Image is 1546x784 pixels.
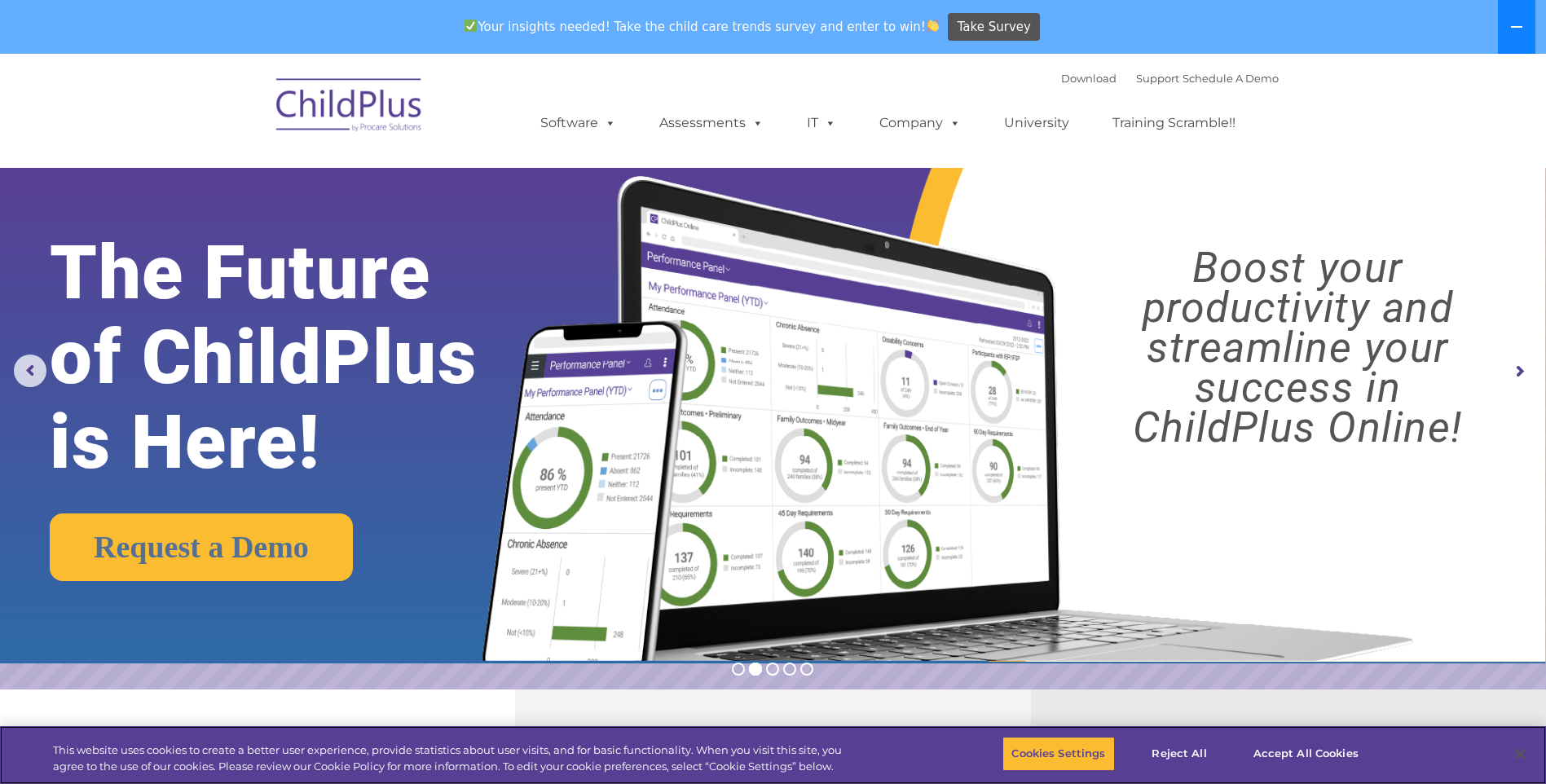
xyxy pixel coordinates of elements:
[1061,72,1279,85] font: |
[958,13,1031,42] span: Take Survey
[1129,737,1231,771] button: Reject All
[1244,737,1368,771] button: Accept All Cookies
[643,107,780,139] a: Assessments
[1002,737,1114,771] button: Cookies Settings
[227,174,296,187] span: Phone number
[50,231,544,485] rs-layer: The Future of ChildPlus is Here!
[948,13,1040,42] a: Take Survey
[1061,72,1117,85] a: Download
[1502,736,1538,772] button: Close
[1068,248,1527,447] rs-layer: Boost your productivity and streamline your success in ChildPlus Online!
[1136,72,1179,85] a: Support
[791,107,852,139] a: IT
[1096,107,1252,139] a: Training Scramble!!
[227,108,276,120] span: Last name
[268,67,431,148] img: ChildPlus by Procare Solutions
[465,20,477,32] img: ✅
[927,20,939,32] img: 👏
[863,107,977,139] a: Company
[988,107,1086,139] a: University
[458,11,946,42] span: Your insights needed! Take the child care trends survey and enter to win!
[50,513,353,581] a: Request a Demo
[524,107,632,139] a: Software
[53,742,850,774] div: This website uses cookies to create a better user experience, provide statistics about user visit...
[1183,72,1279,85] a: Schedule A Demo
